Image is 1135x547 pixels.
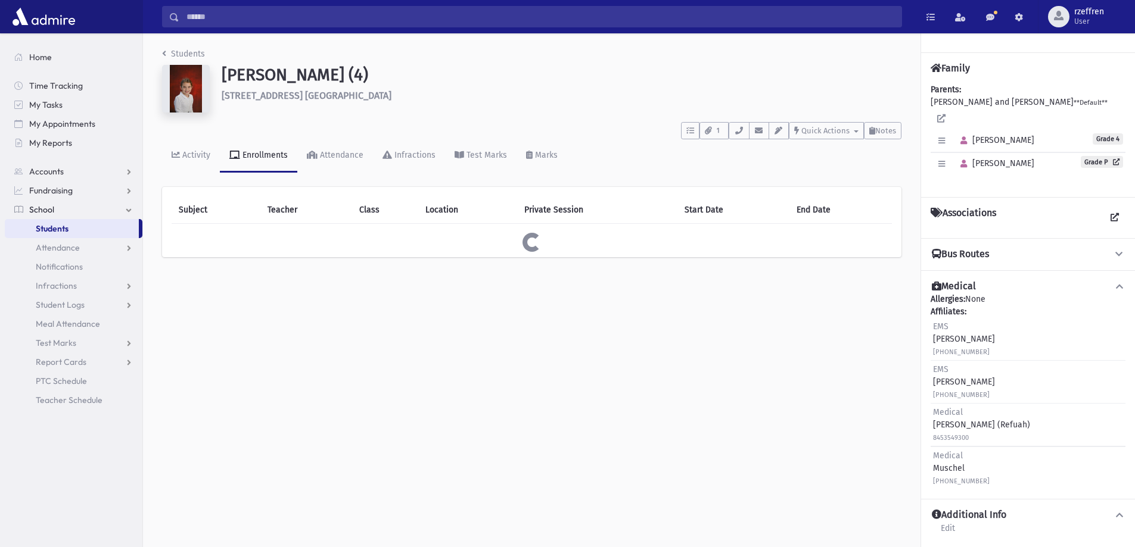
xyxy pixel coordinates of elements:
th: Class [352,196,418,224]
h4: Additional Info [932,509,1006,521]
a: Attendance [297,139,373,173]
div: [PERSON_NAME] [933,320,995,358]
span: EMS [933,364,949,374]
a: Attendance [5,238,142,257]
span: Notifications [36,261,83,272]
th: End Date [789,196,892,224]
span: Accounts [29,166,64,177]
a: School [5,200,142,219]
span: [PERSON_NAME] [955,135,1034,145]
a: My Appointments [5,114,142,133]
div: Enrollments [240,150,288,160]
th: Start Date [677,196,789,224]
span: Medical [933,451,963,461]
span: Infractions [36,280,77,291]
span: 1 [713,126,723,136]
span: User [1074,17,1104,26]
a: Enrollments [220,139,297,173]
div: [PERSON_NAME] and [PERSON_NAME] [931,83,1125,187]
div: Marks [533,150,558,160]
img: AdmirePro [10,5,78,29]
a: Test Marks [445,139,517,173]
h4: Bus Routes [932,248,989,261]
button: 1 [699,122,729,139]
span: Meal Attendance [36,318,100,329]
span: Student Logs [36,299,85,310]
a: Fundraising [5,181,142,200]
small: [PHONE_NUMBER] [933,477,990,485]
a: Infractions [373,139,445,173]
div: [PERSON_NAME] [933,363,995,401]
a: Teacher Schedule [5,390,142,410]
h4: Family [931,62,970,74]
button: Quick Actions [789,122,864,139]
a: Infractions [5,276,142,295]
span: Quick Actions [801,126,850,135]
small: [PHONE_NUMBER] [933,391,990,399]
a: View all Associations [1104,207,1125,229]
b: Parents: [931,85,961,95]
span: My Reports [29,137,72,148]
a: Edit [940,521,956,543]
span: PTC Schedule [36,376,87,386]
a: Accounts [5,162,142,181]
span: Fundraising [29,185,73,196]
th: Location [418,196,517,224]
a: Time Tracking [5,76,142,95]
span: Notes [875,126,896,135]
span: School [29,204,54,215]
span: My Appointments [29,118,95,129]
a: Marks [517,139,567,173]
span: Home [29,52,52,62]
button: Additional Info [931,509,1125,521]
span: [PERSON_NAME] [955,158,1034,168]
th: Teacher [260,196,352,224]
div: Test Marks [464,150,507,160]
div: Attendance [318,150,363,160]
a: Home [5,48,142,67]
a: Notifications [5,257,142,276]
span: My Tasks [29,99,63,110]
div: Infractions [392,150,436,160]
h4: Medical [932,280,976,293]
span: EMS [933,321,949,332]
span: rzeffren [1074,7,1104,17]
h6: [STREET_ADDRESS] [GEOGRAPHIC_DATA] [222,90,901,101]
a: Grade P [1081,156,1123,168]
a: Report Cards [5,352,142,371]
b: Allergies: [931,294,965,304]
small: 8453549300 [933,434,969,442]
nav: breadcrumb [162,48,205,65]
div: None [931,293,1125,489]
img: ZAAAAAAAAAAAAAAAAAAAAAAAAAAAAAAAAAAAAAAAAAAAAAAAAAAAAAAAAAAAAAAAAAAAAAAAAAAAAAAAAAAAAAAAAAAAAAAAA... [162,65,210,112]
a: PTC Schedule [5,371,142,390]
span: Test Marks [36,337,76,348]
h4: Associations [931,207,996,229]
span: Time Tracking [29,80,83,91]
input: Search [179,6,901,27]
th: Subject [172,196,260,224]
span: Grade 4 [1093,133,1123,145]
a: Meal Attendance [5,314,142,333]
small: [PHONE_NUMBER] [933,348,990,356]
button: Notes [864,122,901,139]
span: Medical [933,407,963,417]
span: Attendance [36,242,80,253]
div: Muschel [933,449,990,487]
div: Activity [180,150,210,160]
a: Students [162,49,205,59]
b: Affiliates: [931,307,966,317]
th: Private Session [517,196,677,224]
span: Teacher Schedule [36,395,102,405]
a: My Tasks [5,95,142,114]
span: Report Cards [36,357,86,367]
a: Activity [162,139,220,173]
a: My Reports [5,133,142,152]
h1: [PERSON_NAME] (4) [222,65,901,85]
button: Medical [931,280,1125,293]
a: Students [5,219,139,238]
button: Bus Routes [931,248,1125,261]
a: Student Logs [5,295,142,314]
a: Test Marks [5,333,142,352]
span: Students [36,223,69,234]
